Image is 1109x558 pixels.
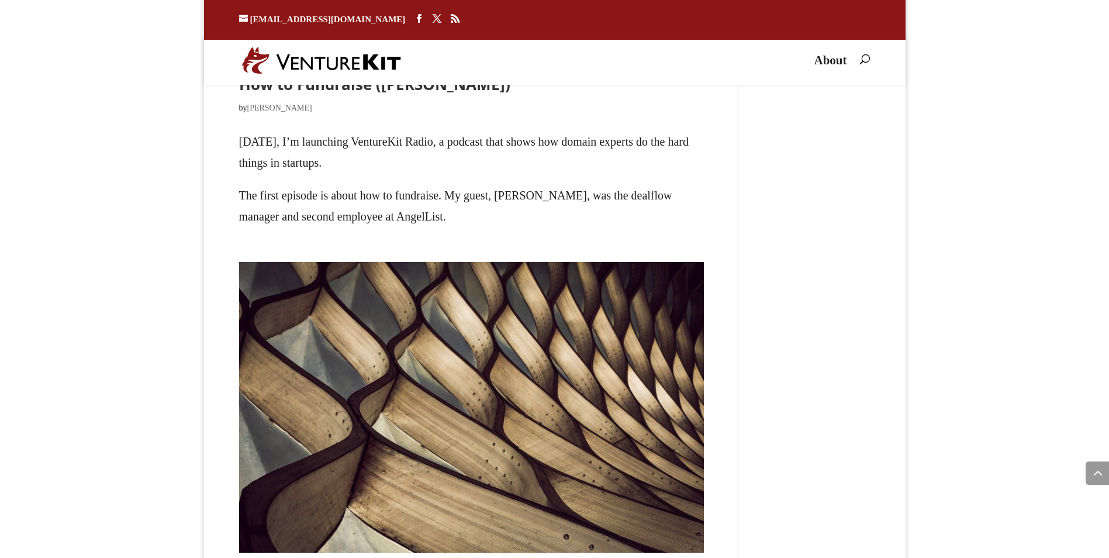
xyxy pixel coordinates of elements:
[239,15,406,24] a: [EMAIL_ADDRESS][DOMAIN_NAME]
[242,47,401,74] img: VentureKit
[239,131,704,185] p: [DATE], I’m launching VentureKit Radio, a podcast that shows how domain experts do the hard thing...
[239,185,704,227] p: The first episode is about how to fundraise. My guest, [PERSON_NAME], was the dealflow manager an...
[247,104,312,112] a: [PERSON_NAME]
[814,56,847,76] a: About
[239,262,704,553] img: Execution is the Details
[239,98,704,128] p: by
